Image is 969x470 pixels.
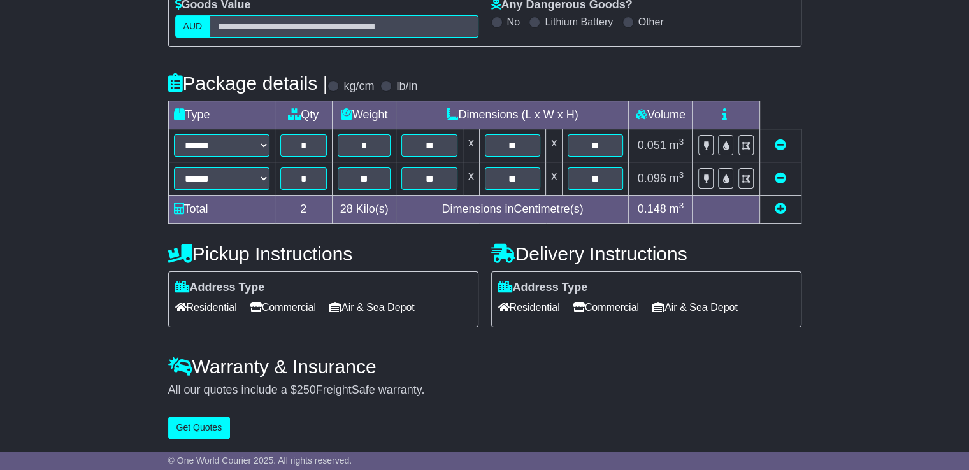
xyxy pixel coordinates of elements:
span: 250 [297,383,316,396]
h4: Delivery Instructions [491,243,801,264]
a: Remove this item [775,139,786,152]
a: Add new item [775,203,786,215]
div: All our quotes include a $ FreightSafe warranty. [168,383,801,397]
td: x [546,129,563,162]
span: Air & Sea Depot [652,297,738,317]
button: Get Quotes [168,417,231,439]
sup: 3 [679,170,684,180]
label: AUD [175,15,211,38]
span: 0.051 [638,139,666,152]
span: Residential [175,297,237,317]
label: kg/cm [343,80,374,94]
span: m [670,203,684,215]
label: Other [638,16,664,28]
span: Commercial [250,297,316,317]
label: Address Type [175,281,265,295]
sup: 3 [679,201,684,210]
span: Air & Sea Depot [329,297,415,317]
td: x [463,162,479,195]
h4: Pickup Instructions [168,243,478,264]
span: m [670,139,684,152]
h4: Package details | [168,73,328,94]
td: Total [168,195,275,223]
td: Type [168,101,275,129]
a: Remove this item [775,172,786,185]
span: 0.148 [638,203,666,215]
td: 2 [275,195,332,223]
label: lb/in [396,80,417,94]
td: x [546,162,563,195]
td: Weight [332,101,396,129]
span: Residential [498,297,560,317]
span: 0.096 [638,172,666,185]
label: Address Type [498,281,588,295]
span: © One World Courier 2025. All rights reserved. [168,455,352,466]
td: Volume [629,101,693,129]
td: Dimensions in Centimetre(s) [396,195,629,223]
sup: 3 [679,137,684,146]
td: Kilo(s) [332,195,396,223]
span: Commercial [573,297,639,317]
span: 28 [340,203,353,215]
td: Dimensions (L x W x H) [396,101,629,129]
h4: Warranty & Insurance [168,356,801,377]
label: No [507,16,520,28]
td: x [463,129,479,162]
label: Lithium Battery [545,16,613,28]
td: Qty [275,101,332,129]
span: m [670,172,684,185]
